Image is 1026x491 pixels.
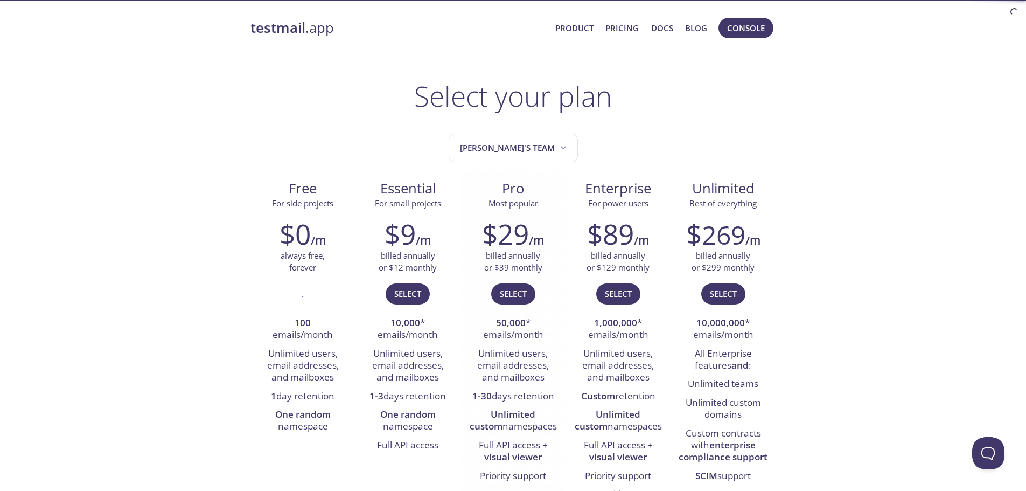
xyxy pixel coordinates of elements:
[686,218,745,250] h2: $
[679,375,767,393] li: Unlimited teams
[281,250,325,273] p: always free, forever
[259,345,347,388] li: Unlimited users, email addresses, and mailboxes
[692,179,755,198] span: Unlimited
[364,179,452,198] span: Essential
[484,451,542,463] strong: visual viewer
[679,467,767,486] li: support
[496,316,526,329] strong: 50,000
[588,198,648,209] span: For power users
[651,21,673,35] a: Docs
[500,287,527,301] span: Select
[259,314,347,345] li: emails/month
[727,21,765,35] span: Console
[679,345,767,376] li: All Enterprise features :
[375,198,441,209] span: For small projects
[469,388,557,406] li: days retention
[679,314,767,345] li: * emails/month
[250,19,547,37] a: testmail.app
[634,231,649,250] h6: /m
[271,390,276,402] strong: 1
[575,408,641,432] strong: Unlimited custom
[589,451,647,463] strong: visual viewer
[275,408,331,420] strong: One random
[679,425,767,467] li: Custom contracts with
[574,345,662,388] li: Unlimited users, email addresses, and mailboxes
[385,218,416,250] h2: $9
[692,250,755,273] p: billed annually or $299 monthly
[416,231,431,250] h6: /m
[469,345,557,388] li: Unlimited users, email addresses, and mailboxes
[696,316,745,329] strong: 10,000,000
[574,467,662,486] li: Priority support
[972,437,1004,469] iframe: Help Scout Beacon - Open
[529,231,544,250] h6: /m
[488,198,538,209] span: Most popular
[491,283,535,304] button: Select
[369,390,383,402] strong: 1-3
[364,437,452,455] li: Full API access
[581,390,615,402] strong: Custom
[364,388,452,406] li: days retention
[259,179,347,198] span: Free
[731,359,749,371] strong: and
[470,408,536,432] strong: Unlimited custom
[414,80,612,112] h1: Select your plan
[574,179,662,198] span: Enterprise
[685,21,707,35] a: Blog
[555,21,594,35] a: Product
[718,18,773,38] button: Console
[394,287,421,301] span: Select
[484,250,542,273] p: billed annually or $39 monthly
[596,283,640,304] button: Select
[574,314,662,345] li: * emails/month
[469,467,557,486] li: Priority support
[386,283,430,304] button: Select
[574,437,662,467] li: Full API access +
[364,406,452,437] li: namespace
[710,287,737,301] span: Select
[482,218,529,250] h2: $29
[702,217,745,252] span: 269
[679,394,767,425] li: Unlimited custom domains
[250,18,305,37] strong: testmail
[259,388,347,406] li: day retention
[390,316,420,329] strong: 10,000
[259,406,347,437] li: namespace
[745,231,760,250] h6: /m
[280,218,311,250] h2: $0
[605,287,632,301] span: Select
[380,408,436,420] strong: One random
[460,141,569,155] span: [PERSON_NAME]'s team
[364,345,452,388] li: Unlimited users, email addresses, and mailboxes
[679,439,767,463] strong: enterprise compliance support
[469,406,557,437] li: namespaces
[701,283,745,304] button: Select
[587,250,650,273] p: billed annually or $129 monthly
[379,250,437,273] p: billed annually or $12 monthly
[574,406,662,437] li: namespaces
[449,134,578,162] button: Fasyaa's team
[469,179,557,198] span: Pro
[469,437,557,467] li: Full API access +
[594,316,637,329] strong: 1,000,000
[689,198,757,209] span: Best of everything
[364,314,452,345] li: * emails/month
[695,469,717,482] strong: SCIM
[587,218,634,250] h2: $89
[311,231,326,250] h6: /m
[272,198,333,209] span: For side projects
[295,316,311,329] strong: 100
[469,314,557,345] li: * emails/month
[472,390,492,402] strong: 1-30
[574,388,662,406] li: retention
[605,21,639,35] a: Pricing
